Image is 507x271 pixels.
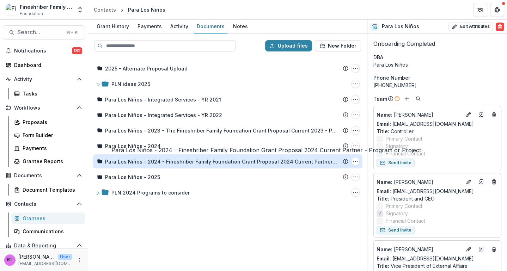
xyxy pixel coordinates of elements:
button: Edit Attributes [448,23,493,31]
button: Open Workflows [3,102,85,113]
a: Tasks [11,88,85,99]
button: Edit [464,110,473,119]
a: Email: [EMAIL_ADDRESS][DOMAIN_NAME] [377,120,474,128]
div: 2025 - Alternate Proposal Upload2025 - Alternate Proposal Upload Options [93,61,362,75]
button: Para Los Niños - Integrated Services - YR 2021 Options [351,95,360,104]
div: Para Los Niños - 2023 - The Fineshriber Family Foundation Grant Proposal Current 2023 - Program o... [93,123,362,137]
h2: Para Los Niños [382,24,419,30]
button: Deletes [490,245,498,253]
p: [PERSON_NAME] [377,111,462,118]
div: PLN ideas 2025 [111,80,150,88]
a: Grantees [11,213,85,224]
a: Activity [167,20,191,33]
div: Document Templates [23,186,79,193]
button: Edit [464,178,473,186]
button: Para Los Niños - 2025 Options [351,173,360,181]
div: Para Los Niños - 2023 - The Fineshriber Family Foundation Grant Proposal Current 2023 - Program o... [105,127,338,134]
button: Delete [496,23,504,31]
button: Deletes [490,110,498,119]
button: Search... [3,25,85,39]
p: User [58,254,72,260]
span: Primary Contact [386,202,422,210]
span: Email: [377,121,391,127]
p: [EMAIL_ADDRESS][DOMAIN_NAME] [18,260,72,267]
a: Document Templates [11,184,85,196]
button: Para Los Niños - Integrated Services - YR 2022 Options [351,111,360,119]
div: Tasks [23,90,79,97]
span: Signatory [386,142,408,150]
a: Name: [PERSON_NAME] [377,111,462,118]
button: Send Invite [377,159,415,167]
button: Open entity switcher [75,3,85,17]
p: Controller [377,128,498,135]
div: PLN 2024 Programs to consider [111,189,190,196]
div: ⌘ + K [65,29,79,36]
span: DBA [373,54,383,61]
span: Contacts [14,201,74,207]
div: Contacts [94,6,116,13]
span: Name : [377,112,392,118]
div: PLN ideas 2025PLN ideas 2025 Options [93,77,362,91]
button: Para Los Niños - 2023 - The Fineshriber Family Foundation Grant Proposal Current 2023 - Program o... [351,126,360,135]
div: Para Los Niños - 2024 - Fineshriber Family Foundation Grant Proposal 2024 Current Partner - Progr... [111,146,421,154]
div: Para Los Niños - Integrated Services - YR 2022Para Los Niños - Integrated Services - YR 2022 Options [93,108,362,122]
div: Grant History [94,21,132,31]
span: Title : [377,128,389,134]
a: Proposals [11,116,85,128]
button: Para Los Niños - 2024 Options [351,142,360,150]
a: Email: [EMAIL_ADDRESS][DOMAIN_NAME] [377,187,474,195]
span: Email: [377,255,391,261]
p: [PERSON_NAME] [377,246,462,253]
button: Upload files [265,40,312,51]
div: Activity [167,21,191,31]
p: President and CEO [377,195,498,202]
span: Financial Contact [386,217,425,224]
button: Edit [464,245,473,253]
p: Team [373,95,387,103]
span: Email: [377,188,391,194]
div: Para Los Niños - 2024 - Fineshriber Family Foundation Grant Proposal 2024 Current Partner - Progr... [93,154,362,168]
span: Documents [14,173,74,179]
span: Search... [17,29,62,36]
div: Para Los Niños - Integrated Services - YR 2021Para Los Niños - Integrated Services - YR 2021 Options [93,92,362,106]
a: Form Builder [11,129,85,141]
div: PLN 2024 Programs to considerPLN 2024 Programs to consider Options [93,185,362,199]
a: Name: [PERSON_NAME] [377,178,462,186]
button: Send Invite [377,226,415,234]
p: Vice President of External Affairs [377,262,498,270]
p: [PERSON_NAME] [18,253,55,260]
button: 2025 - Alternate Proposal Upload Options [351,64,360,73]
a: Go to contact [476,109,487,120]
div: Fineshriber Family Foundation [20,3,72,11]
div: Form Builder [23,131,79,139]
div: Grantee Reports [23,158,79,165]
button: More [75,256,84,264]
p: [PERSON_NAME] [377,178,462,186]
button: Open Data & Reporting [3,240,85,251]
a: Name: [PERSON_NAME] [377,246,462,253]
div: Para Los Niños - 2025 [105,173,160,181]
span: Workflows [14,105,74,111]
span: Signatory [386,210,408,217]
span: Foundation [20,11,43,17]
span: Activity [14,76,74,82]
div: Communications [23,228,79,235]
div: Para Los Niños - Integrated Services - YR 2022 [105,111,222,119]
a: Dashboard [3,59,85,71]
a: Notes [230,20,251,33]
a: Grantee Reports [11,155,85,167]
button: Get Help [490,3,504,17]
span: Notifications [14,48,72,54]
div: Para Los Niños - 2024Para Los Niños - 2024 Options [93,139,362,153]
div: Payments [23,144,79,152]
div: Para Los Niños - 2025Para Los Niños - 2025 Options [93,170,362,184]
a: Email: [EMAIL_ADDRESS][DOMAIN_NAME] [377,255,474,262]
a: Payments [135,20,165,33]
span: Title : [377,196,389,202]
span: Onboarding Completed [373,40,435,47]
button: Add [403,94,411,103]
